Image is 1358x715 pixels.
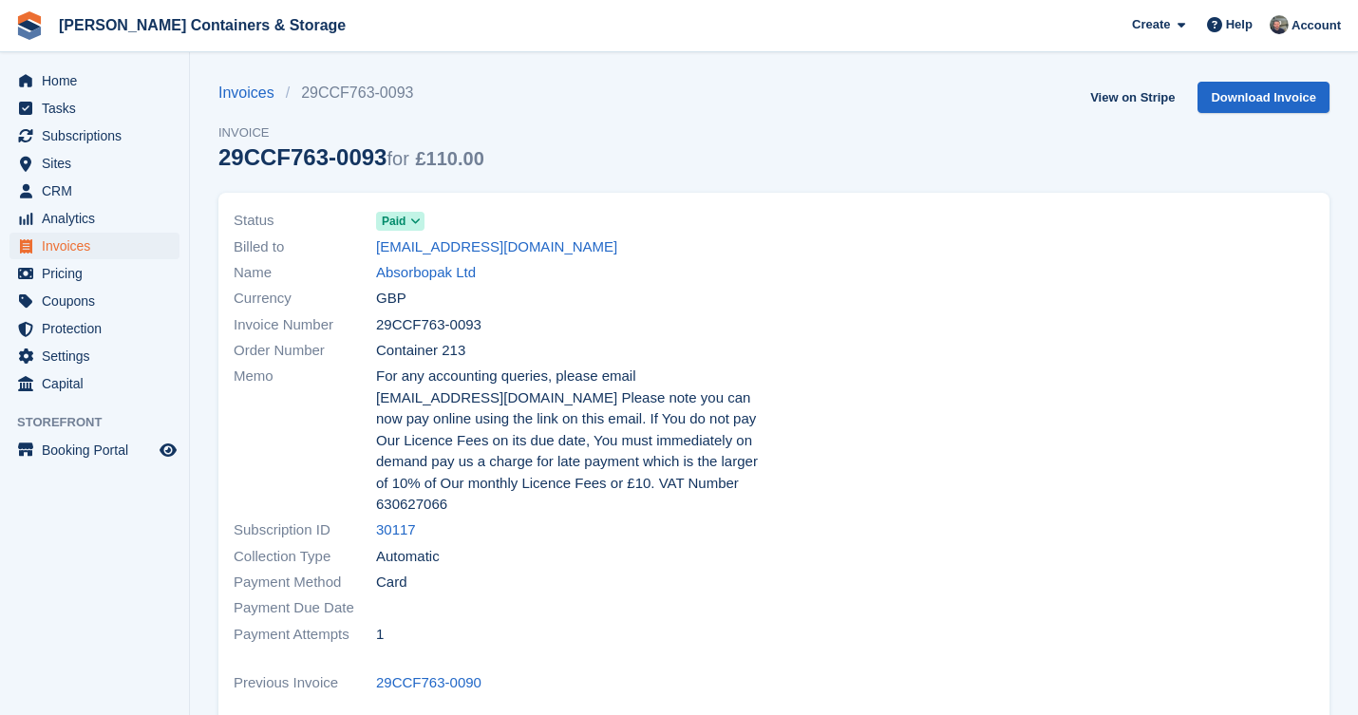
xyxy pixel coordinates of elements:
[15,11,44,40] img: stora-icon-8386f47178a22dfd0bd8f6a31ec36ba5ce8667c1dd55bd0f319d3a0aa187defe.svg
[376,314,481,336] span: 29CCF763-0093
[382,213,406,230] span: Paid
[157,439,179,461] a: Preview store
[234,624,376,646] span: Payment Attempts
[42,178,156,204] span: CRM
[42,150,156,177] span: Sites
[234,314,376,336] span: Invoice Number
[234,572,376,593] span: Payment Method
[1198,82,1330,113] a: Download Invoice
[9,437,179,463] a: menu
[9,95,179,122] a: menu
[218,144,484,170] div: 29CCF763-0093
[9,233,179,259] a: menu
[1132,15,1170,34] span: Create
[234,262,376,284] span: Name
[234,366,376,516] span: Memo
[42,288,156,314] span: Coupons
[9,260,179,287] a: menu
[9,150,179,177] a: menu
[9,315,179,342] a: menu
[376,288,406,310] span: GBP
[234,546,376,568] span: Collection Type
[376,572,407,593] span: Card
[9,67,179,94] a: menu
[376,546,440,568] span: Automatic
[234,672,376,694] span: Previous Invoice
[376,340,465,362] span: Container 213
[234,519,376,541] span: Subscription ID
[376,210,424,232] a: Paid
[42,260,156,287] span: Pricing
[218,82,484,104] nav: breadcrumbs
[42,315,156,342] span: Protection
[234,210,376,232] span: Status
[234,340,376,362] span: Order Number
[234,236,376,258] span: Billed to
[42,205,156,232] span: Analytics
[376,519,416,541] a: 30117
[218,123,484,142] span: Invoice
[234,597,376,619] span: Payment Due Date
[1292,16,1341,35] span: Account
[42,437,156,463] span: Booking Portal
[376,624,384,646] span: 1
[9,370,179,397] a: menu
[42,343,156,369] span: Settings
[415,148,483,169] span: £110.00
[376,236,617,258] a: [EMAIL_ADDRESS][DOMAIN_NAME]
[387,148,408,169] span: for
[1270,15,1289,34] img: Adam Greenhalgh
[42,122,156,149] span: Subscriptions
[42,370,156,397] span: Capital
[376,672,481,694] a: 29CCF763-0090
[1083,82,1182,113] a: View on Stripe
[1226,15,1253,34] span: Help
[9,288,179,314] a: menu
[42,67,156,94] span: Home
[9,122,179,149] a: menu
[9,205,179,232] a: menu
[42,233,156,259] span: Invoices
[376,262,476,284] a: Absorbopak Ltd
[234,288,376,310] span: Currency
[9,343,179,369] a: menu
[17,413,189,432] span: Storefront
[376,366,763,516] span: For any accounting queries, please email [EMAIL_ADDRESS][DOMAIN_NAME] Please note you can now pay...
[218,82,286,104] a: Invoices
[9,178,179,204] a: menu
[51,9,353,41] a: [PERSON_NAME] Containers & Storage
[42,95,156,122] span: Tasks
